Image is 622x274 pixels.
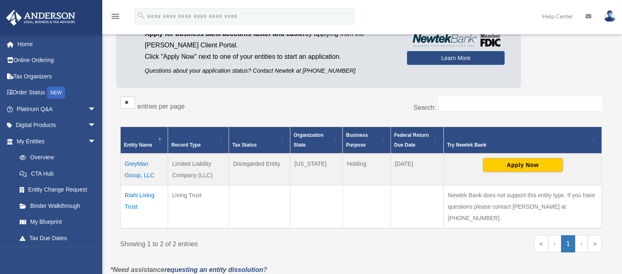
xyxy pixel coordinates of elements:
td: Holding [343,154,391,185]
i: search [137,11,146,20]
a: Binder Walkthrough [11,198,104,214]
a: Online Ordering [6,52,108,69]
td: [DATE] [391,154,443,185]
a: Tax Organizers [6,68,108,85]
a: Tax Due Dates [11,230,104,246]
span: Record Type [171,142,201,148]
span: arrow_drop_down [88,133,104,150]
a: Home [6,36,108,52]
p: by applying from the [PERSON_NAME] Client Portal. [145,28,395,51]
td: [US_STATE] [290,154,342,185]
div: Showing 1 to 2 of 2 entries [120,235,355,250]
em: *Need assistance ? [110,266,267,273]
span: arrow_drop_down [88,101,104,118]
i: menu [110,11,120,21]
td: Limited Liability Company (LLC) [168,154,229,185]
td: Riahi Living Trust [121,185,168,228]
th: Federal Return Due Date: Activate to sort [391,127,443,154]
span: Entity Name [124,142,152,148]
a: requesting an entity dissolution [164,266,263,273]
span: arrow_drop_down [88,117,104,134]
p: Click "Apply Now" next to one of your entities to start an application. [145,51,395,62]
div: NEW [47,87,65,99]
a: My Anderson Teamarrow_drop_down [6,246,108,263]
span: Organization State [294,132,323,148]
th: Organization State: Activate to sort [290,127,342,154]
th: Try Newtek Bank : Activate to sort [444,127,602,154]
a: Entity Change Request [11,182,104,198]
td: Living Trust [168,185,229,228]
span: Tax Status [232,142,257,148]
td: Newtek Bank does not support this entity type. If you have questions please contact [PERSON_NAME]... [444,185,602,228]
img: Anderson Advisors Platinum Portal [4,10,78,26]
button: Apply Now [483,158,563,172]
th: Entity Name: Activate to invert sorting [121,127,168,154]
th: Record Type: Activate to sort [168,127,229,154]
a: My Blueprint [11,214,104,230]
label: Search: [413,104,436,111]
th: Tax Status: Activate to sort [229,127,290,154]
img: NewtekBankLogoSM.png [411,34,501,47]
a: Digital Productsarrow_drop_down [6,117,108,134]
a: CTA Hub [11,165,104,182]
a: Overview [11,149,100,166]
span: Business Purpose [346,132,368,148]
a: Platinum Q&Aarrow_drop_down [6,101,108,117]
span: arrow_drop_down [88,246,104,263]
a: First [534,235,548,252]
a: Learn More [407,51,505,65]
a: Order StatusNEW [6,85,108,101]
th: Business Purpose: Activate to sort [343,127,391,154]
img: User Pic [604,10,616,22]
p: Questions about your application status? Contact Newtek at [PHONE_NUMBER] [145,66,395,76]
td: GreyMan Group, LLC [121,154,168,185]
span: Federal Return Due Date [394,132,429,148]
td: Disregarded Entity [229,154,290,185]
a: My Entitiesarrow_drop_down [6,133,104,149]
a: menu [110,14,120,21]
label: entries per page [137,103,185,110]
div: Try Newtek Bank [447,140,589,150]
